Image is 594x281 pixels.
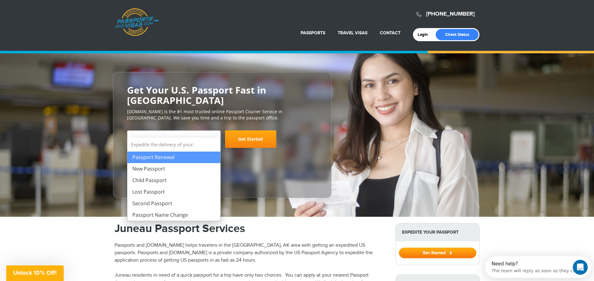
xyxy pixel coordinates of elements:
li: Expedite the delivery of your: [127,138,220,221]
button: Get Started [399,248,476,258]
a: Passports & [DOMAIN_NAME] [115,8,159,36]
a: Get Started [225,130,276,148]
iframe: Intercom live chat discovery launcher [485,256,591,278]
span: Select Your Service [127,130,221,148]
div: Unlock 10% Off! [6,265,64,281]
li: Passport Name Change [127,209,220,221]
div: The team will reply as soon as they can [7,10,93,17]
span: Select Your Service [132,136,182,143]
li: Second Passport [127,198,220,209]
span: Unlock 10% Off! [13,269,57,276]
iframe: Intercom live chat [573,260,588,275]
strong: Expedite Your Passport [396,223,479,241]
a: Travel Visas [338,30,367,36]
a: Check Status [436,29,479,40]
span: Select Your Service [132,133,214,150]
div: Need help? [7,5,93,10]
a: [PHONE_NUMBER] [426,11,475,17]
a: Passports [301,30,325,36]
li: Lost Passport [127,186,220,198]
p: Passports and [DOMAIN_NAME] helps travelers in the [GEOGRAPHIC_DATA], AK area with getting an exp... [115,242,386,264]
li: Child Passport [127,175,220,186]
h1: Juneau Passport Services [115,223,386,234]
a: Contact [380,30,400,36]
li: New Passport [127,163,220,175]
strong: Expedite the delivery of your: [127,138,220,152]
a: Login [418,32,432,37]
span: Starting at $199 + government fees [127,151,317,157]
div: Open Intercom Messenger [2,2,112,20]
p: [DOMAIN_NAME] is the #1 most trusted online Passport Courier Service in [GEOGRAPHIC_DATA]. We sav... [127,109,317,121]
li: Passport Renewal [127,152,220,163]
h2: Get Your U.S. Passport Fast in [GEOGRAPHIC_DATA] [127,85,317,105]
a: Get Started [399,250,476,255]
